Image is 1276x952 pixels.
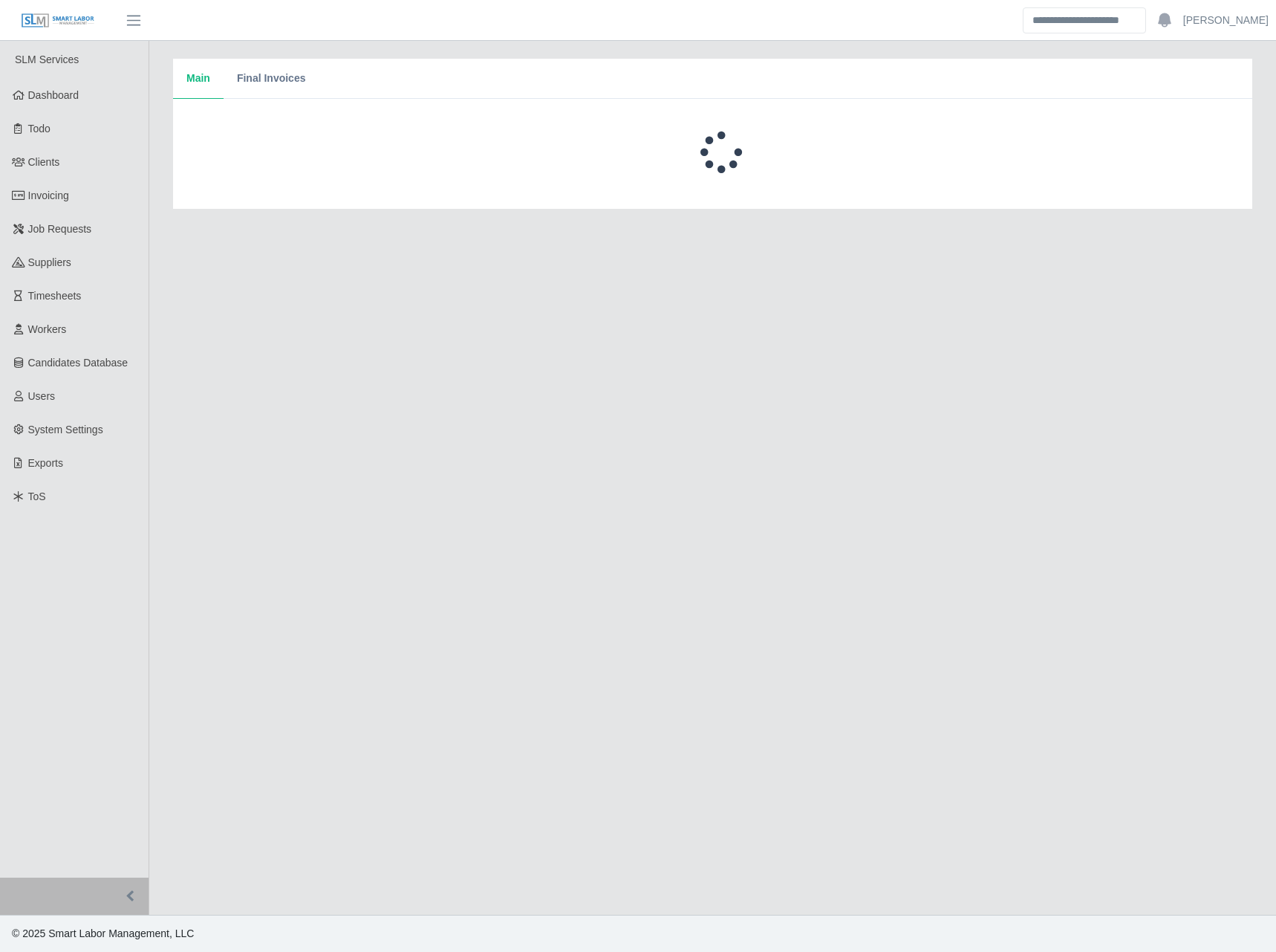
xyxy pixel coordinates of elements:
span: SLM Services [15,54,79,65]
span: Dashboard [28,89,79,101]
button: Main [173,59,224,99]
span: Timesheets [28,290,82,302]
span: ToS [28,490,46,502]
input: Search [1023,7,1146,33]
span: Candidates Database [28,357,128,369]
span: Clients [28,156,60,168]
span: Todo [28,123,51,135]
span: Invoicing [28,190,69,201]
span: Exports [28,457,63,469]
a: [PERSON_NAME] [1183,13,1269,28]
button: Final Invoices [224,59,319,99]
img: SLM Logo [21,13,95,29]
span: Users [28,390,56,402]
span: Job Requests [28,223,92,235]
span: System Settings [28,424,103,435]
span: Workers [28,323,67,335]
span: Suppliers [28,256,71,268]
span: © 2025 Smart Labor Management, LLC [12,927,194,939]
